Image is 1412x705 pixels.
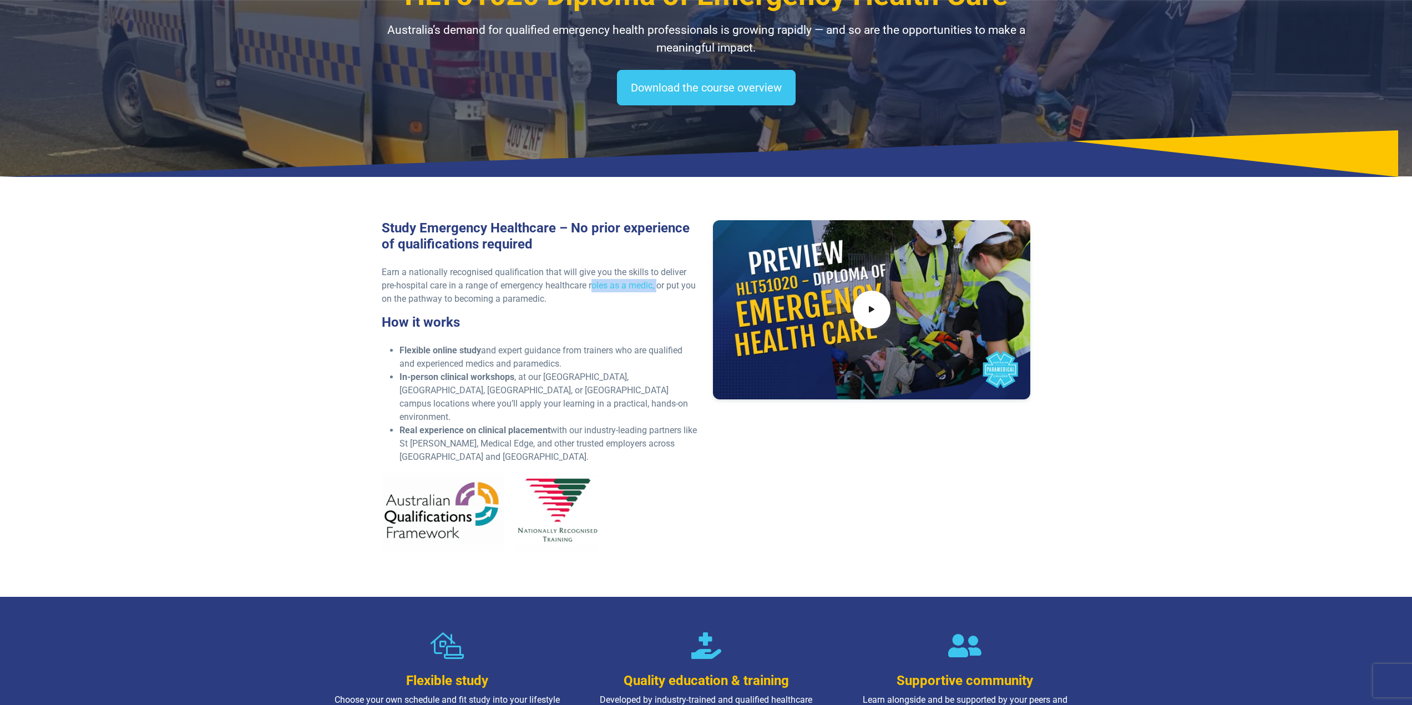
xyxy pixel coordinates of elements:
p: Australia’s demand for qualified emergency health professionals is growing rapidly — and so are t... [382,22,1031,57]
p: Earn a nationally recognised qualification that will give you the skills to deliver pre-hospital ... [382,266,700,306]
h3: Flexible study [333,673,561,689]
h3: Quality education & training [592,673,820,689]
a: Download the course overview [617,70,796,105]
strong: Flexible online study [399,345,481,356]
li: and expert guidance from trainers who are qualified and experienced medics and paramedics. [399,344,700,371]
li: with our industry-leading partners like St [PERSON_NAME], Medical Edge, and other trusted employe... [399,424,700,464]
strong: In-person clinical workshops [399,372,514,382]
h3: Supportive community [851,673,1079,689]
strong: Real experience on clinical placement [399,425,550,435]
li: , at our [GEOGRAPHIC_DATA], [GEOGRAPHIC_DATA], [GEOGRAPHIC_DATA], or [GEOGRAPHIC_DATA] campus loc... [399,371,700,424]
h3: How it works [382,315,700,331]
h3: Study Emergency Healthcare – No prior experience of qualifications required [382,220,700,252]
